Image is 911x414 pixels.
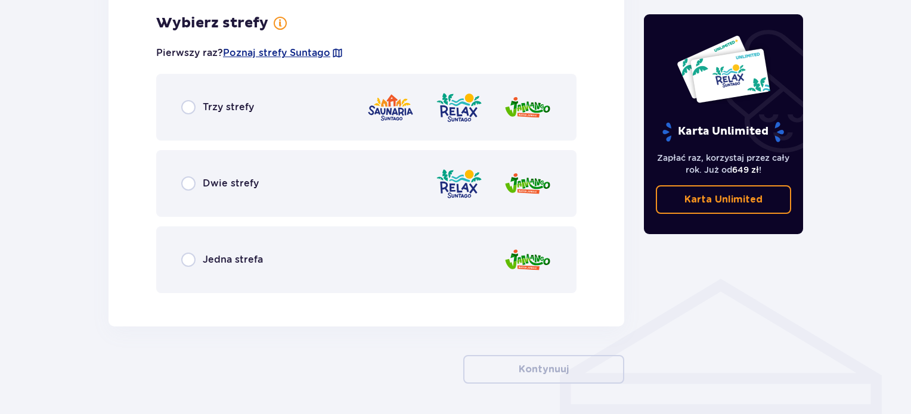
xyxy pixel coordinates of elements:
[203,101,254,114] span: Trzy strefy
[661,122,785,142] p: Karta Unlimited
[676,35,771,104] img: Dwie karty całoroczne do Suntago z napisem 'UNLIMITED RELAX', na białym tle z tropikalnymi liśćmi...
[504,243,551,277] img: Jamango
[156,46,343,60] p: Pierwszy raz?
[732,165,759,175] span: 649 zł
[435,167,483,201] img: Relax
[504,91,551,124] img: Jamango
[367,91,414,124] img: Saunaria
[435,91,483,124] img: Relax
[504,167,551,201] img: Jamango
[156,14,268,32] h3: Wybierz strefy
[656,185,792,214] a: Karta Unlimited
[203,253,263,266] span: Jedna strefa
[656,152,792,176] p: Zapłać raz, korzystaj przez cały rok. Już od !
[519,363,569,376] p: Kontynuuj
[684,193,763,206] p: Karta Unlimited
[223,46,330,60] a: Poznaj strefy Suntago
[463,355,624,384] button: Kontynuuj
[203,177,259,190] span: Dwie strefy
